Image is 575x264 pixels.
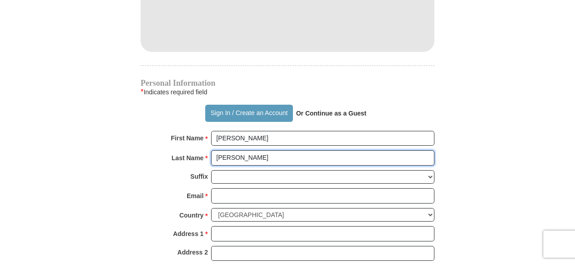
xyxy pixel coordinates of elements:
h4: Personal Information [141,79,434,87]
button: Sign In / Create an Account [205,105,292,122]
strong: Or Continue as a Guest [296,110,367,117]
strong: Country [179,209,204,222]
div: Indicates required field [141,87,434,97]
strong: Address 1 [173,227,204,240]
strong: Suffix [190,170,208,183]
strong: Last Name [172,152,204,164]
strong: First Name [171,132,203,144]
strong: Address 2 [177,246,208,259]
strong: Email [187,190,203,202]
